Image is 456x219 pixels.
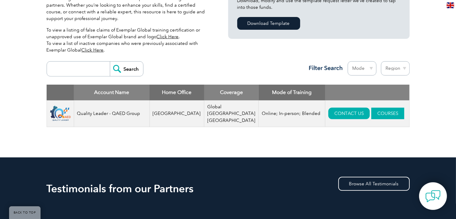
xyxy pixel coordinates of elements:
th: Account Name: activate to sort column descending [74,85,149,100]
img: 5163fad1-f089-ee11-be36-000d3ae1a86f-logo.png [50,106,71,121]
td: Global [GEOGRAPHIC_DATA] [GEOGRAPHIC_DATA] [204,100,259,127]
img: contact-chat.png [425,189,441,204]
td: Quality Leader - QAED Group [74,100,149,127]
a: CONTACT US [328,108,370,119]
h3: Filter Search [305,64,343,72]
h2: Testimonials from our Partners [47,184,410,194]
th: Home Office: activate to sort column ascending [149,85,204,100]
a: Download Template [237,17,300,30]
th: Coverage: activate to sort column ascending [204,85,259,100]
td: Online; In-person; Blended [259,100,325,127]
a: BACK TO TOP [9,206,41,219]
td: [GEOGRAPHIC_DATA] [149,100,204,127]
th: Mode of Training: activate to sort column ascending [259,85,325,100]
p: To view a listing of false claims of Exemplar Global training certification or unapproved use of ... [47,27,210,53]
a: Click Here [82,47,104,53]
a: Click Here [157,34,179,39]
th: : activate to sort column ascending [325,85,409,100]
img: en [447,2,454,8]
a: COURSES [371,108,404,119]
input: Search [110,62,143,76]
a: Browse All Testimonials [338,177,410,191]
